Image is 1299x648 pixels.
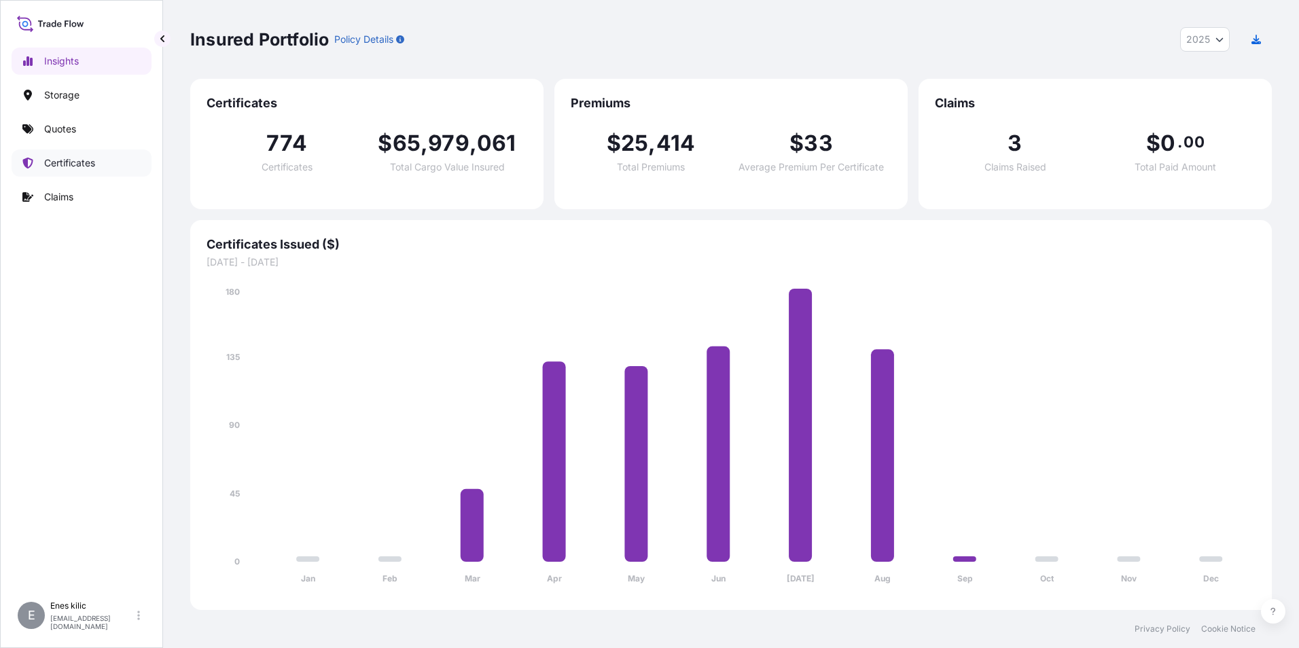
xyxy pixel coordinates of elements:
[230,488,240,499] tspan: 45
[262,162,313,172] span: Certificates
[711,573,726,583] tspan: Jun
[648,132,656,154] span: ,
[571,95,891,111] span: Premiums
[1201,624,1256,634] a: Cookie Notice
[393,132,421,154] span: 65
[1186,33,1210,46] span: 2025
[334,33,393,46] p: Policy Details
[547,573,562,583] tspan: Apr
[1008,132,1022,154] span: 3
[1160,132,1175,154] span: 0
[190,29,329,50] p: Insured Portfolio
[1146,132,1160,154] span: $
[44,122,76,136] p: Quotes
[382,573,397,583] tspan: Feb
[207,255,1256,269] span: [DATE] - [DATE]
[12,48,152,75] a: Insights
[12,149,152,177] a: Certificates
[469,132,477,154] span: ,
[266,132,307,154] span: 774
[226,352,240,362] tspan: 135
[1180,27,1230,52] button: Year Selector
[656,132,696,154] span: 414
[207,236,1256,253] span: Certificates Issued ($)
[234,556,240,566] tspan: 0
[621,132,648,154] span: 25
[1121,573,1137,583] tspan: Nov
[1177,137,1182,147] span: .
[465,573,480,583] tspan: Mar
[1040,573,1054,583] tspan: Oct
[957,573,973,583] tspan: Sep
[1203,573,1219,583] tspan: Dec
[12,183,152,211] a: Claims
[1135,162,1216,172] span: Total Paid Amount
[44,190,73,204] p: Claims
[787,573,815,583] tspan: [DATE]
[207,95,527,111] span: Certificates
[301,573,315,583] tspan: Jan
[789,132,804,154] span: $
[226,287,240,297] tspan: 180
[1184,137,1204,147] span: 00
[739,162,884,172] span: Average Premium Per Certificate
[44,156,95,170] p: Certificates
[935,95,1256,111] span: Claims
[229,420,240,430] tspan: 90
[428,132,469,154] span: 979
[28,609,35,622] span: E
[607,132,621,154] span: $
[44,88,79,102] p: Storage
[12,82,152,109] a: Storage
[628,573,645,583] tspan: May
[1135,624,1190,634] a: Privacy Policy
[421,132,428,154] span: ,
[874,573,891,583] tspan: Aug
[50,614,135,630] p: [EMAIL_ADDRESS][DOMAIN_NAME]
[477,132,516,154] span: 061
[44,54,79,68] p: Insights
[390,162,505,172] span: Total Cargo Value Insured
[804,132,832,154] span: 33
[50,600,135,611] p: Enes kilic
[617,162,685,172] span: Total Premiums
[378,132,392,154] span: $
[12,115,152,143] a: Quotes
[984,162,1046,172] span: Claims Raised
